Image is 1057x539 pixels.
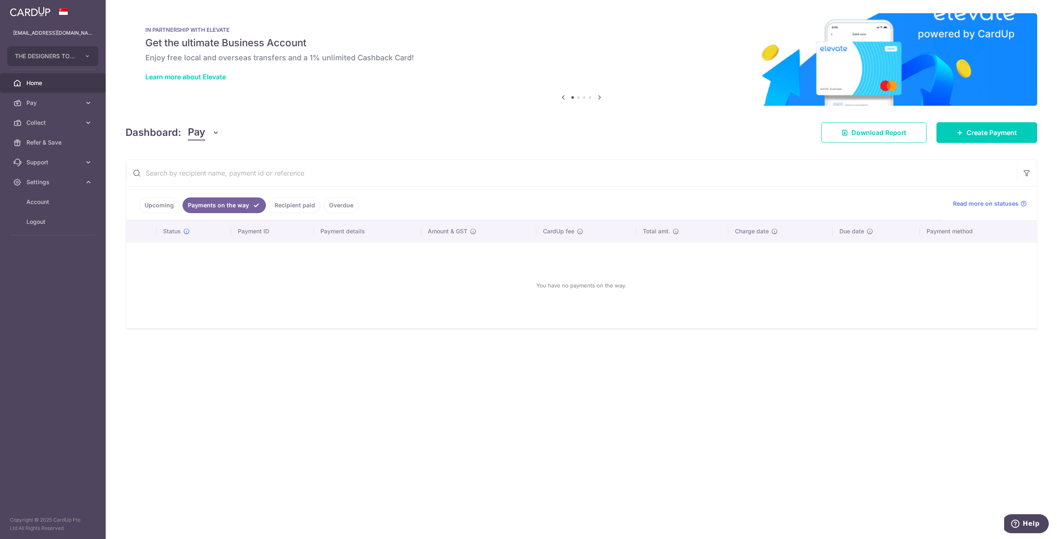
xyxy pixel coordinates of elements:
span: Support [26,158,81,166]
img: Renovation banner [126,13,1037,106]
span: Collect [26,119,81,127]
span: Logout [26,218,81,226]
span: Account [26,198,81,206]
span: Pay [188,125,205,140]
img: CardUp [10,7,50,17]
button: THE DESIGNERS TOUCH DESIGN AND CONTRACT PTE LTD [7,46,98,66]
div: You have no payments on the way. [136,249,1027,322]
span: Home [26,79,81,87]
span: Settings [26,178,81,186]
input: Search by recipient name, payment id or reference [126,160,1017,186]
span: Pay [26,99,81,107]
p: IN PARTNERSHIP WITH ELEVATE [145,26,1017,33]
span: Create Payment [967,128,1017,138]
span: CardUp fee [543,227,574,235]
h6: Enjoy free local and overseas transfers and a 1% unlimited Cashback Card! [145,53,1017,63]
a: Overdue [324,197,359,213]
a: Create Payment [936,122,1037,143]
span: Due date [839,227,864,235]
span: THE DESIGNERS TOUCH DESIGN AND CONTRACT PTE LTD [15,52,76,60]
th: Payment details [314,221,421,242]
th: Payment ID [231,221,314,242]
a: Upcoming [139,197,179,213]
p: [EMAIL_ADDRESS][DOMAIN_NAME] [13,29,92,37]
span: Amount & GST [428,227,467,235]
a: Read more on statuses [953,199,1027,208]
a: Recipient paid [269,197,320,213]
span: Total amt. [643,227,670,235]
a: Download Report [821,122,927,143]
h5: Get the ultimate Business Account [145,36,1017,50]
span: Read more on statuses [953,199,1019,208]
span: Charge date [735,227,769,235]
h4: Dashboard: [126,125,181,140]
a: Learn more about Elevate [145,73,226,81]
iframe: Opens a widget where you can find more information [1004,514,1049,535]
th: Payment method [920,221,1037,242]
span: Refer & Save [26,138,81,147]
button: Pay [188,125,220,140]
span: Download Report [851,128,906,138]
span: Status [163,227,181,235]
a: Payments on the way [182,197,266,213]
